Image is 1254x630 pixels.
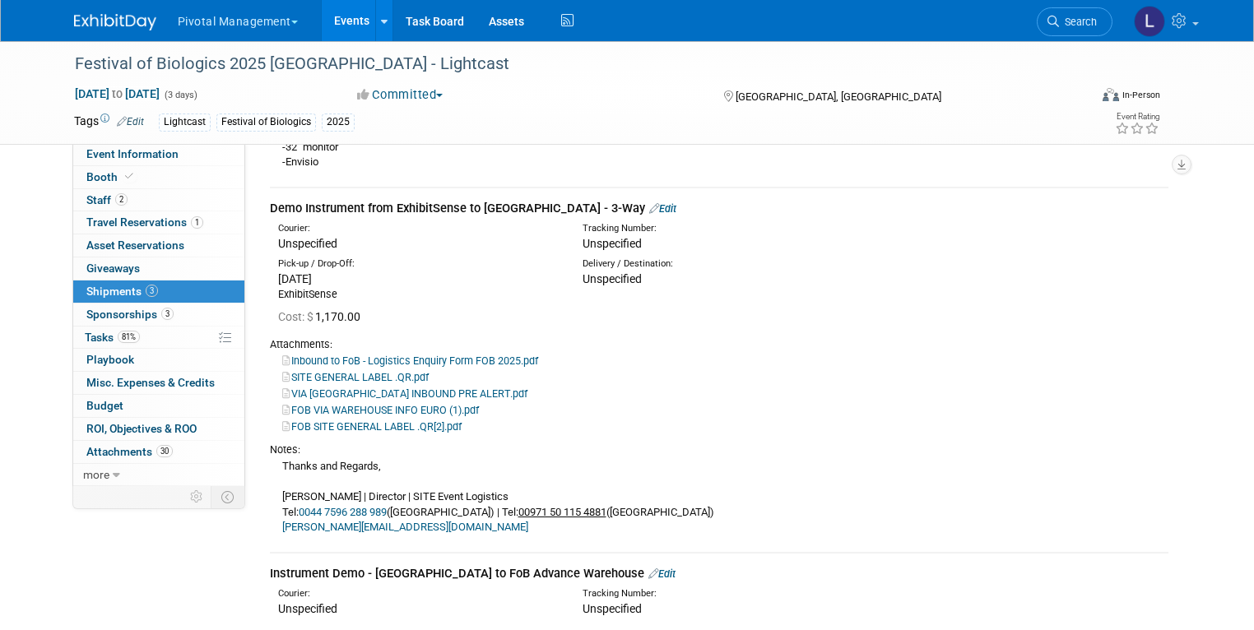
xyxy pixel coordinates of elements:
[86,239,184,252] span: Asset Reservations
[161,308,174,320] span: 3
[649,202,676,215] a: Edit
[73,349,244,371] a: Playbook
[73,234,244,257] a: Asset Reservations
[115,193,128,206] span: 2
[86,445,173,458] span: Attachments
[73,166,244,188] a: Booth
[86,170,137,183] span: Booth
[69,49,1068,79] div: Festival of Biologics 2025 [GEOGRAPHIC_DATA] - Lightcast
[270,457,1168,535] div: Thanks and Regards, [PERSON_NAME] | Director | SITE Event Logistics Tel: ([GEOGRAPHIC_DATA]) | Te...
[73,143,244,165] a: Event Information
[86,422,197,435] span: ROI, Objectives & ROO
[518,506,606,518] u: 00971 50 115 4881
[86,193,128,206] span: Staff
[163,90,197,100] span: (3 days)
[583,272,642,285] span: Unspecified
[159,113,211,131] div: Lightcast
[278,310,367,323] span: 1,170.00
[583,587,939,600] div: Tracking Number:
[211,486,244,507] td: Toggle Event Tabs
[73,327,244,349] a: Tasks81%
[86,353,134,366] span: Playbook
[183,486,211,507] td: Personalize Event Tab Strip
[282,404,479,416] a: FOB VIA WAREHOUSE INFO EURO (1).pdf
[73,303,244,326] a: Sponsorships3
[583,602,642,615] span: Unspecified
[85,331,140,344] span: Tasks
[73,464,244,486] a: more
[73,280,244,303] a: Shipments3
[270,442,1168,457] div: Notes:
[282,420,462,433] a: FOB SITE GENERAL LABEL .QR[2].pdf
[278,271,559,287] div: [DATE]
[74,86,160,101] span: [DATE] [DATE]
[278,222,559,235] div: Courier:
[109,87,125,100] span: to
[1115,113,1159,121] div: Event Rating
[73,257,244,280] a: Giveaways
[1000,86,1160,110] div: Event Format
[73,418,244,440] a: ROI, Objectives & ROO
[1103,88,1119,101] img: Format-Inperson.png
[299,506,387,518] a: 0044 7596 288 989
[278,600,559,617] div: Unspecified
[86,376,215,389] span: Misc. Expenses & Credits
[282,354,538,367] a: Inbound to FoB - Logistics Enquiry Form FOB 2025.pdf
[86,308,174,321] span: Sponsorships
[282,371,429,383] a: SITE GENERAL LABEL .QR.pdf
[1122,89,1160,101] div: In-Person
[73,395,244,417] a: Budget
[86,262,140,275] span: Giveaways
[86,147,179,160] span: Event Information
[74,113,144,132] td: Tags
[73,372,244,394] a: Misc. Expenses & Credits
[282,521,528,533] a: [PERSON_NAME][EMAIL_ADDRESS][DOMAIN_NAME]
[583,222,939,235] div: Tracking Number:
[1059,16,1097,28] span: Search
[86,399,123,412] span: Budget
[191,216,203,229] span: 1
[73,189,244,211] a: Staff2
[351,86,449,104] button: Committed
[125,172,133,181] i: Booth reservation complete
[648,567,676,580] a: Edit
[278,235,559,252] div: Unspecified
[74,14,156,30] img: ExhibitDay
[146,285,158,297] span: 3
[736,90,941,103] span: [GEOGRAPHIC_DATA], [GEOGRAPHIC_DATA]
[83,468,109,481] span: more
[278,587,559,600] div: Courier:
[156,445,173,457] span: 30
[583,257,863,271] div: Delivery / Destination:
[118,331,140,343] span: 81%
[1134,6,1165,37] img: Leslie Pelton
[86,215,203,229] span: Travel Reservations
[270,200,1168,217] div: Demo Instrument from ExhibitSense to [GEOGRAPHIC_DATA] - 3-Way
[1037,7,1112,36] a: Search
[282,387,527,400] a: VIA [GEOGRAPHIC_DATA] INBOUND PRE ALERT.pdf
[278,257,559,271] div: Pick-up / Drop-Off:
[270,565,1168,582] div: Instrument Demo - [GEOGRAPHIC_DATA] to FoB Advance Warehouse
[583,237,642,250] span: Unspecified
[73,441,244,463] a: Attachments30
[270,337,1168,352] div: Attachments:
[322,113,355,131] div: 2025
[278,287,559,302] div: ExhibitSense
[216,113,316,131] div: Festival of Biologics
[73,211,244,234] a: Travel Reservations1
[86,285,158,298] span: Shipments
[278,310,315,323] span: Cost: $
[117,116,144,127] a: Edit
